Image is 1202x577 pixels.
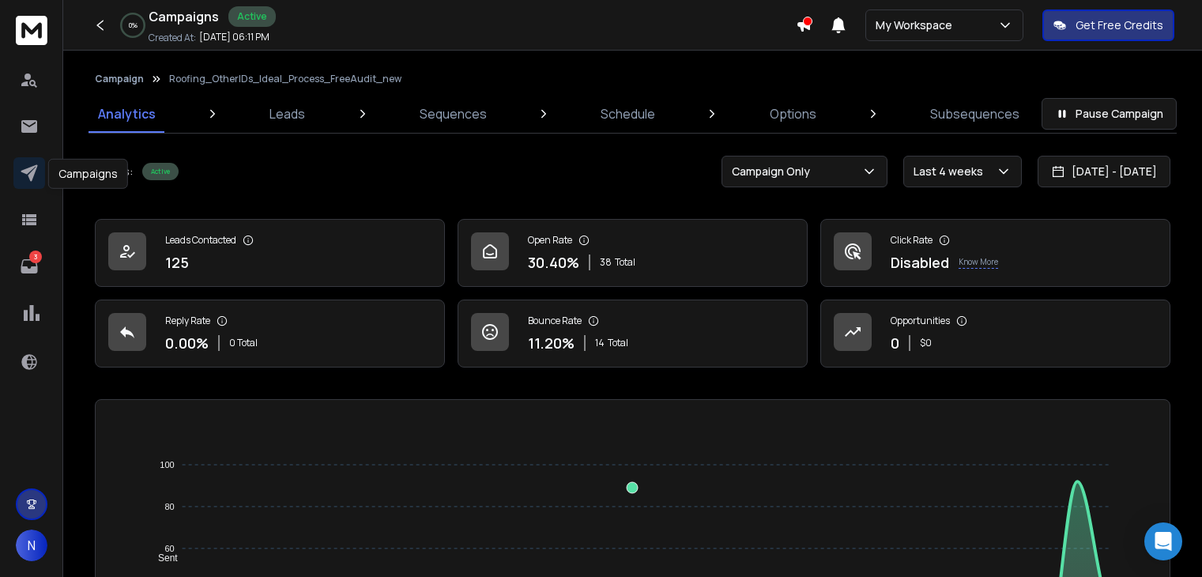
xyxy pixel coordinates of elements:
p: [DATE] 06:11 PM [199,31,269,43]
a: Leads [260,95,315,133]
p: Options [770,104,816,123]
p: My Workspace [876,17,959,33]
p: Get Free Credits [1076,17,1163,33]
div: Active [142,163,179,180]
p: Leads Contacted [165,234,236,247]
p: 0 Total [229,337,258,349]
div: Campaigns [48,159,128,189]
span: Sent [146,552,178,564]
p: $ 0 [920,337,932,349]
a: Options [760,95,826,133]
p: Campaign Only [732,164,816,179]
p: Analytics [98,104,156,123]
p: Open Rate [528,234,572,247]
button: N [16,530,47,561]
a: Opportunities0$0 [820,300,1170,368]
p: 11.20 % [528,332,575,354]
a: Open Rate30.40%38Total [458,219,808,287]
a: Reply Rate0.00%0 Total [95,300,445,368]
a: Leads Contacted125 [95,219,445,287]
button: Pause Campaign [1042,98,1177,130]
p: 30.40 % [528,251,579,273]
p: 0 % [129,21,138,30]
p: Roofing_OtherIDs_Ideal_Process_FreeAudit_new [169,73,401,85]
p: Subsequences [930,104,1019,123]
p: Opportunities [891,315,950,327]
span: Total [615,256,635,269]
span: Total [608,337,628,349]
p: Sequences [420,104,487,123]
button: Campaign [95,73,144,85]
button: Get Free Credits [1042,9,1174,41]
p: Bounce Rate [528,315,582,327]
p: Schedule [601,104,655,123]
div: Open Intercom Messenger [1144,522,1182,560]
a: Bounce Rate11.20%14Total [458,300,808,368]
p: 125 [165,251,189,273]
a: Analytics [89,95,165,133]
a: Schedule [591,95,665,133]
p: 0.00 % [165,332,209,354]
tspan: 100 [160,460,175,470]
p: Last 4 weeks [914,164,989,179]
tspan: 80 [165,502,175,511]
button: [DATE] - [DATE] [1038,156,1170,187]
div: Active [228,6,276,27]
p: 0 [891,332,899,354]
span: 14 [595,337,605,349]
a: Sequences [410,95,496,133]
p: Reply Rate [165,315,210,327]
a: 3 [13,251,45,282]
p: 3 [29,251,42,263]
tspan: 60 [165,544,175,553]
p: Click Rate [891,234,933,247]
p: Leads [269,104,305,123]
h1: Campaigns [149,7,219,26]
p: Know More [959,256,998,269]
a: Subsequences [921,95,1029,133]
span: 38 [600,256,612,269]
a: Click RateDisabledKnow More [820,219,1170,287]
p: Disabled [891,251,949,273]
p: Created At: [149,32,196,44]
